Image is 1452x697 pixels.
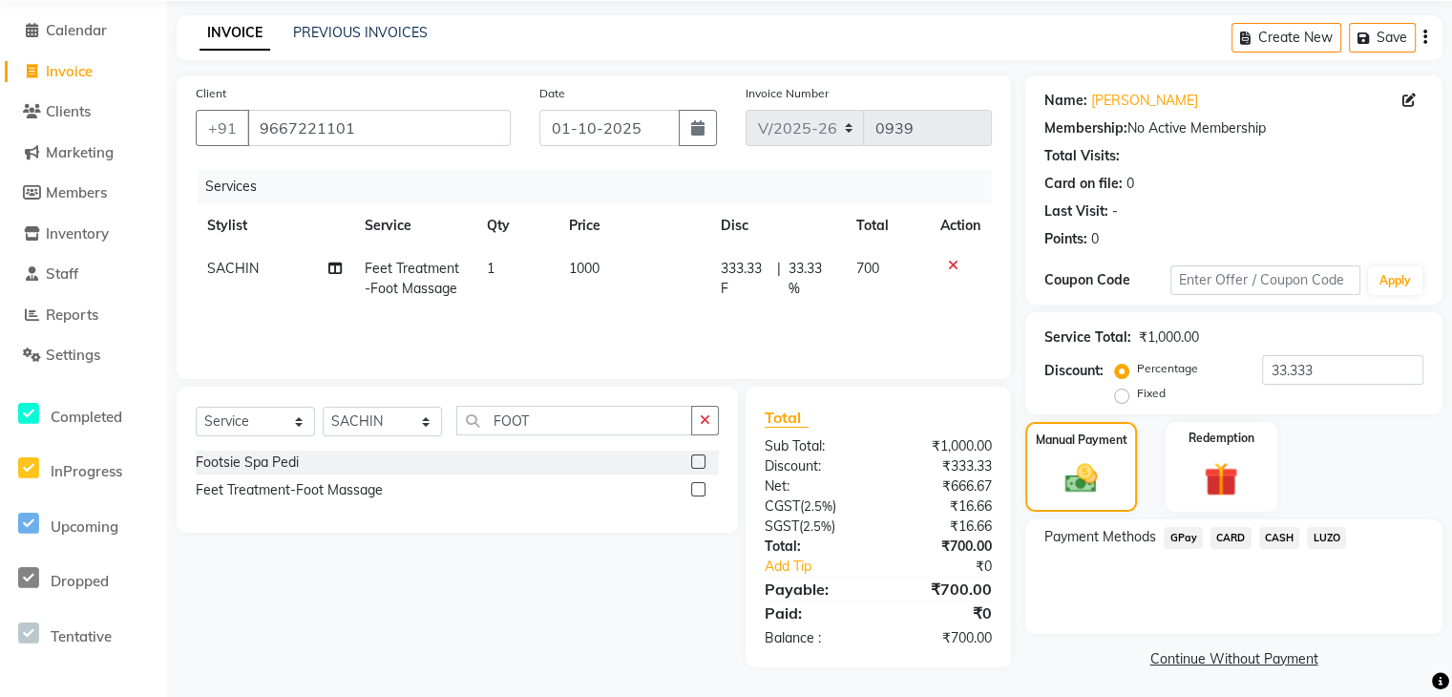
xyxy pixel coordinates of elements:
div: ₹700.00 [878,628,1006,648]
a: Continue Without Payment [1029,649,1439,669]
span: 2.5% [803,518,831,534]
img: _gift.svg [1193,458,1249,500]
a: Reports [5,305,162,327]
a: Add Tip [750,557,900,577]
div: Services [198,169,1006,204]
label: Percentage [1137,360,1198,377]
a: Invoice [5,61,162,83]
div: Last Visit: [1044,201,1108,222]
div: Balance : [750,628,878,648]
div: Total: [750,537,878,557]
div: No Active Membership [1044,118,1423,138]
div: ₹333.33 [878,456,1006,476]
th: Stylist [196,204,353,247]
button: Create New [1231,23,1341,53]
span: 33.33 % [789,259,833,299]
th: Total [845,204,929,247]
input: Enter Offer / Coupon Code [1170,265,1360,295]
input: Search or Scan [456,406,692,435]
span: Clients [46,102,91,120]
span: Payment Methods [1044,527,1156,547]
input: Search by Name/Mobile/Email/Code [247,110,511,146]
th: Action [929,204,992,247]
img: _cash.svg [1055,460,1107,497]
span: SGST [765,517,799,535]
a: Members [5,182,162,204]
span: 1 [487,260,495,277]
div: Discount: [1044,361,1104,381]
span: 333.33 F [721,259,769,299]
th: Price [558,204,709,247]
span: LUZO [1307,527,1346,549]
div: ₹700.00 [878,578,1006,601]
div: Sub Total: [750,436,878,456]
a: INVOICE [200,16,270,51]
span: 1000 [569,260,600,277]
div: Card on file: [1044,174,1123,194]
span: Completed [51,408,122,426]
span: 700 [856,260,879,277]
span: SACHIN [207,260,259,277]
div: Footsie Spa Pedi [196,453,299,473]
span: Calendar [46,21,107,39]
div: ( ) [750,517,878,537]
span: Total [765,408,809,428]
label: Client [196,85,226,102]
label: Fixed [1137,385,1166,402]
div: 0 [1126,174,1134,194]
div: ₹700.00 [878,537,1006,557]
span: Feet Treatment-Foot Massage [365,260,459,297]
label: Manual Payment [1035,432,1126,449]
div: ₹16.66 [878,517,1006,537]
span: CGST [765,497,800,515]
div: Paid: [750,602,878,624]
a: PREVIOUS INVOICES [293,24,428,41]
div: 0 [1091,229,1099,249]
div: - [1112,201,1118,222]
span: Upcoming [51,517,118,536]
th: Disc [709,204,845,247]
span: Settings [46,346,100,364]
span: Staff [46,264,78,283]
div: Payable: [750,578,878,601]
a: Calendar [5,20,162,42]
span: Reports [46,306,98,324]
th: Qty [475,204,557,247]
a: Clients [5,101,162,123]
div: ₹1,000.00 [878,436,1006,456]
span: Dropped [51,572,109,590]
th: Service [353,204,475,247]
div: Total Visits: [1044,146,1120,166]
a: Inventory [5,223,162,245]
div: Name: [1044,91,1087,111]
label: Date [539,85,565,102]
a: [PERSON_NAME] [1091,91,1198,111]
div: Points: [1044,229,1087,249]
a: Marketing [5,142,162,164]
span: 2.5% [804,498,832,514]
div: Coupon Code [1044,270,1170,290]
span: Marketing [46,143,114,161]
div: ₹1,000.00 [1139,327,1199,348]
span: Members [46,183,107,201]
span: Invoice [46,62,93,80]
div: Feet Treatment-Foot Massage [196,480,383,500]
div: Discount: [750,456,878,476]
span: | [777,259,781,299]
span: CASH [1259,527,1300,549]
span: Inventory [46,224,109,243]
button: +91 [196,110,249,146]
div: ( ) [750,496,878,517]
div: ₹0 [899,557,1006,577]
a: Settings [5,345,162,367]
a: Staff [5,264,162,285]
label: Redemption [1189,430,1254,447]
span: InProgress [51,462,122,480]
div: ₹0 [878,602,1006,624]
div: ₹16.66 [878,496,1006,517]
label: Invoice Number [746,85,829,102]
button: Save [1349,23,1416,53]
span: Tentative [51,627,112,645]
div: Service Total: [1044,327,1131,348]
span: GPay [1164,527,1203,549]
